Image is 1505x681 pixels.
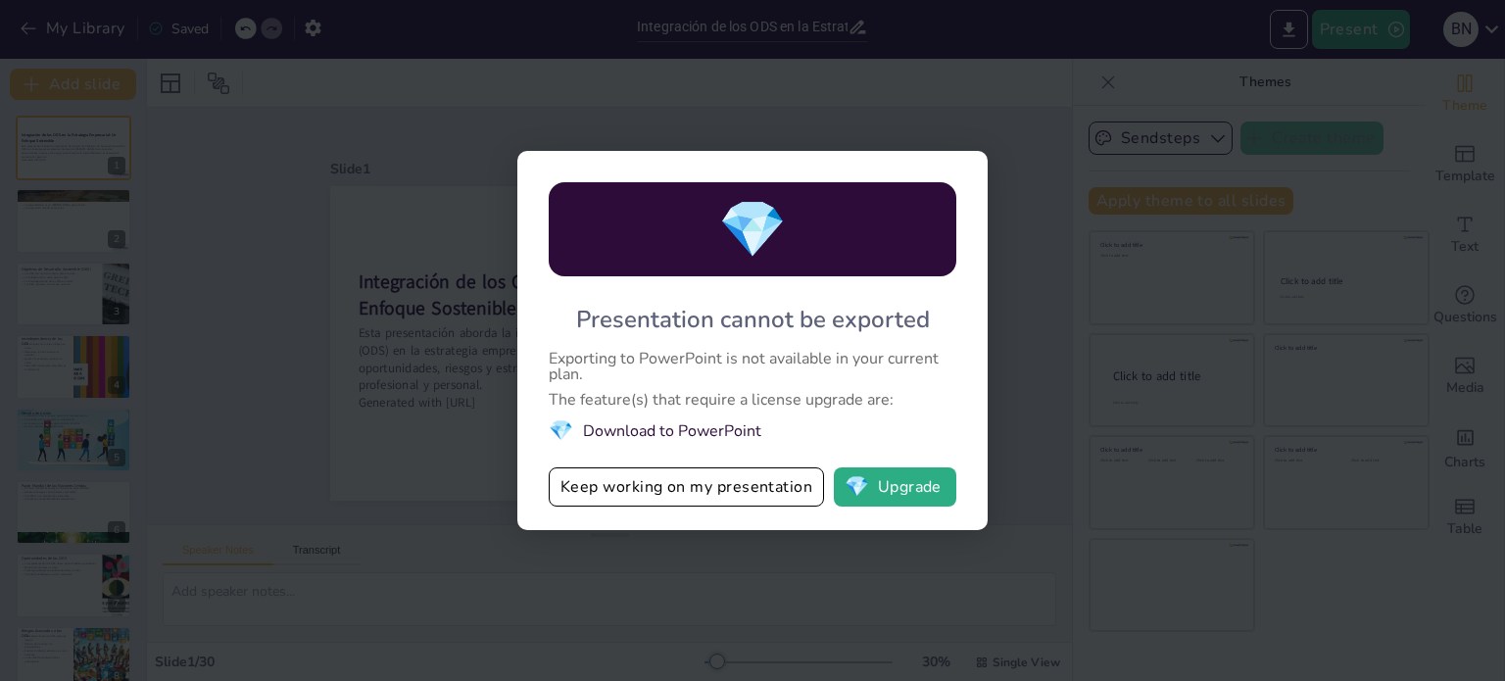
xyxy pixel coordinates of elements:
[549,351,956,382] div: Exporting to PowerPoint is not available in your current plan.
[549,417,956,444] li: Download to PowerPoint
[845,477,869,497] span: diamond
[549,392,956,408] div: The feature(s) that require a license upgrade are:
[549,417,573,444] span: diamond
[576,304,930,335] div: Presentation cannot be exported
[834,467,956,507] button: diamondUpgrade
[549,467,824,507] button: Keep working on my presentation
[718,192,787,268] span: diamond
